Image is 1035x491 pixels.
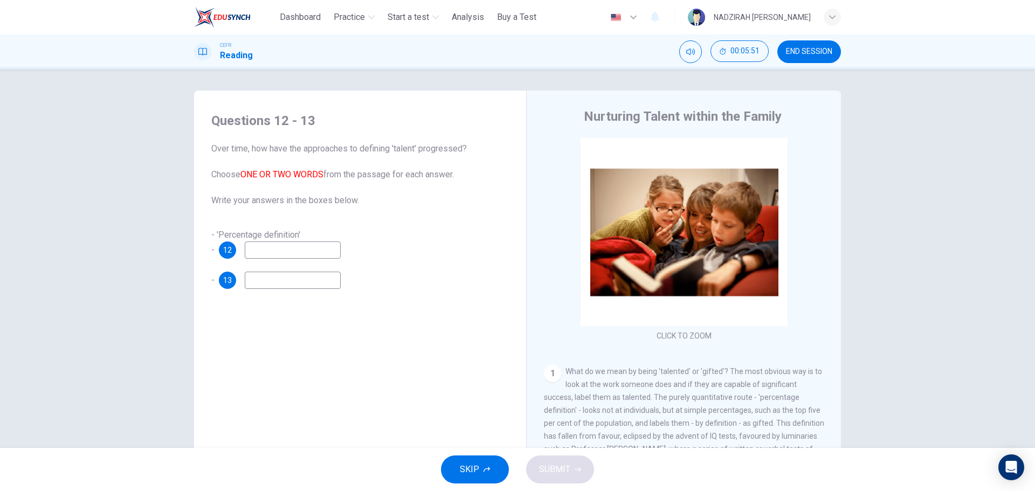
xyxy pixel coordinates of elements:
[383,8,443,27] button: Start a test
[544,367,824,466] span: What do we mean by being 'talented' or 'gifted'? The most obvious way is to look at the work some...
[329,8,379,27] button: Practice
[497,11,536,24] span: Buy a Test
[223,276,232,284] span: 13
[220,42,231,49] span: CEFR
[710,40,769,62] button: 00:05:51
[460,462,479,477] span: SKIP
[714,11,811,24] div: NADZIRAH [PERSON_NAME]
[388,11,429,24] span: Start a test
[220,49,253,62] h1: Reading
[194,6,275,28] a: ELTC logo
[710,40,769,63] div: Hide
[280,11,321,24] span: Dashboard
[786,47,832,56] span: END SESSION
[493,8,541,27] button: Buy a Test
[447,8,488,27] button: Analysis
[441,455,509,483] button: SKIP
[452,11,484,24] span: Analysis
[223,246,232,254] span: 12
[998,454,1024,480] div: Open Intercom Messenger
[584,108,782,125] h4: Nurturing Talent within the Family
[211,112,509,129] h4: Questions 12 - 13
[211,275,215,285] span: -
[240,169,323,179] font: ONE OR TWO WORDS
[679,40,702,63] div: Mute
[544,365,561,382] div: 1
[275,8,325,27] button: Dashboard
[609,13,623,22] img: en
[211,230,300,255] span: - 'Percentage definition' -
[211,142,509,207] span: Over time, how have the approaches to defining 'talent' progressed? Choose from the passage for e...
[194,6,251,28] img: ELTC logo
[730,47,760,56] span: 00:05:51
[688,9,705,26] img: Profile picture
[334,11,365,24] span: Practice
[777,40,841,63] button: END SESSION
